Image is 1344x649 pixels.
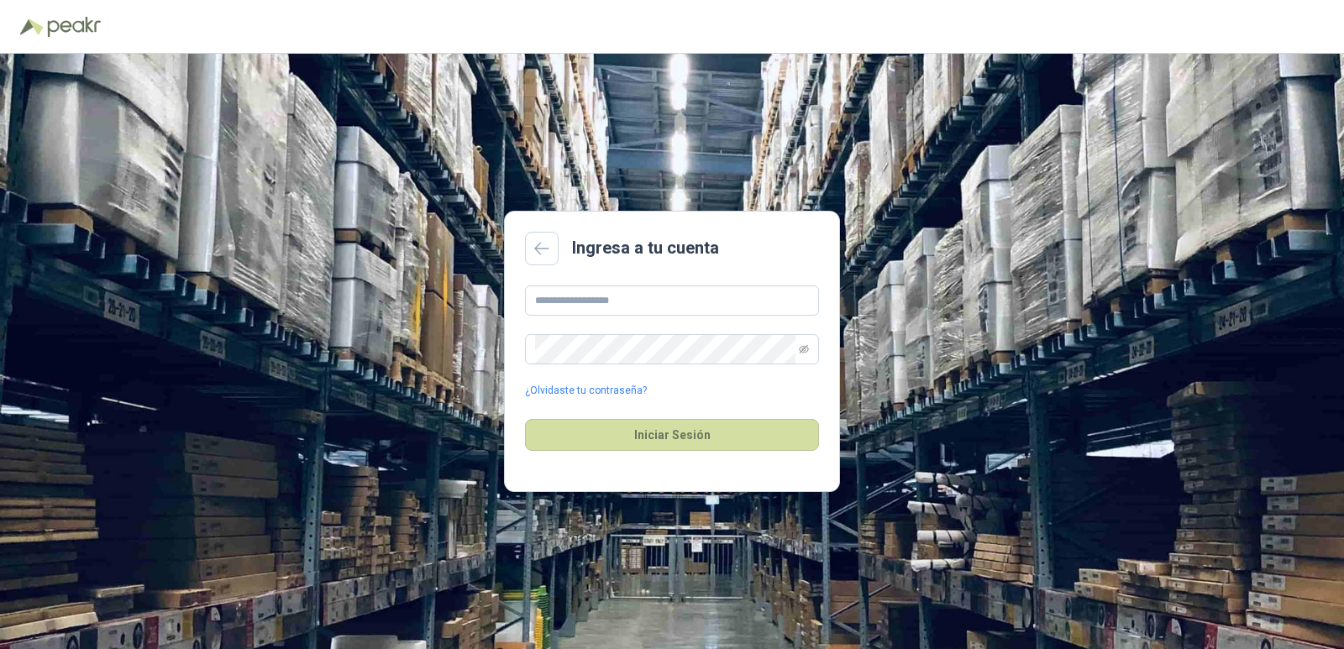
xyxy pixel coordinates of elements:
button: Iniciar Sesión [525,419,819,451]
h2: Ingresa a tu cuenta [572,235,719,261]
a: ¿Olvidaste tu contraseña? [525,383,647,399]
img: Peakr [47,17,101,37]
span: eye-invisible [799,344,809,354]
img: Logo [20,18,44,35]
